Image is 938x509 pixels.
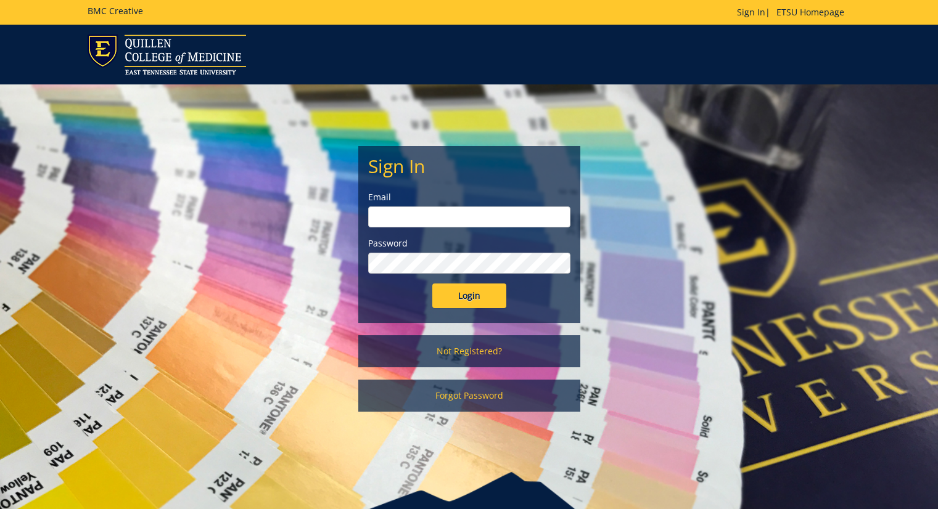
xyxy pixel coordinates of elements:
[432,283,506,308] input: Login
[770,6,850,18] a: ETSU Homepage
[88,6,143,15] h5: BMC Creative
[368,191,570,203] label: Email
[737,6,850,18] p: |
[358,380,580,412] a: Forgot Password
[368,156,570,176] h2: Sign In
[368,237,570,250] label: Password
[358,335,580,367] a: Not Registered?
[737,6,765,18] a: Sign In
[88,35,246,75] img: ETSU logo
